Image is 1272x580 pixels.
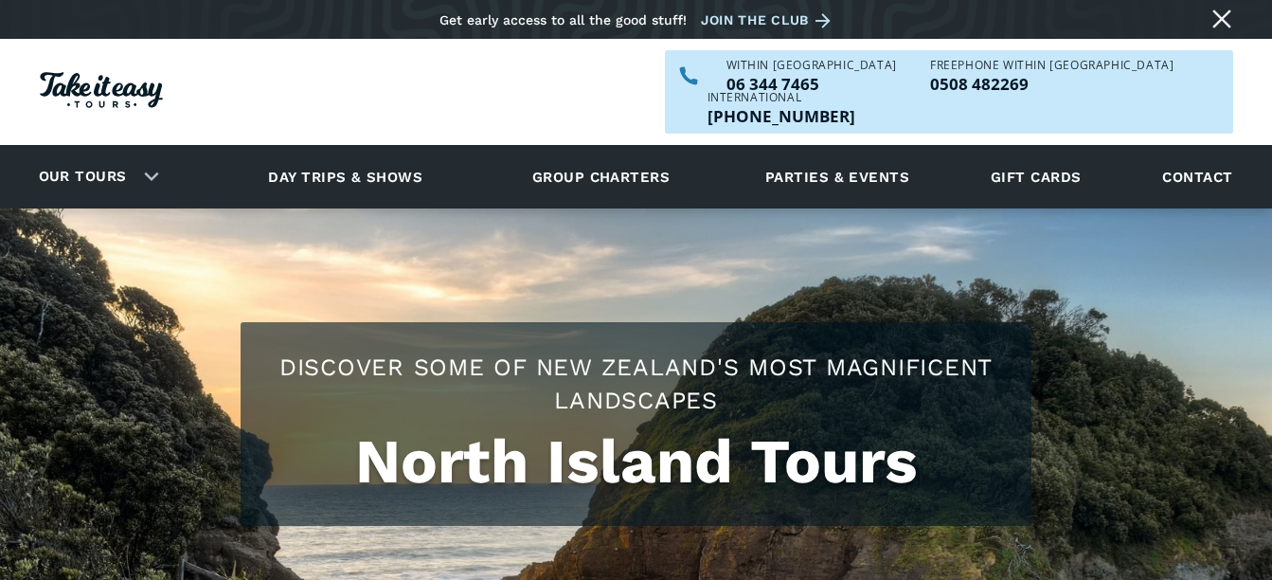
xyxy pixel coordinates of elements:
[40,72,163,108] img: Take it easy Tours logo
[930,60,1173,71] div: Freephone WITHIN [GEOGRAPHIC_DATA]
[726,76,897,92] p: 06 344 7465
[439,12,687,27] div: Get early access to all the good stuff!
[708,108,855,124] p: [PHONE_NUMBER]
[726,60,897,71] div: WITHIN [GEOGRAPHIC_DATA]
[25,154,141,199] a: Our tours
[16,151,174,203] div: Our tours
[260,426,1012,498] h1: North Island Tours
[930,76,1173,92] p: 0508 482269
[1153,151,1242,203] a: Contact
[981,151,1091,203] a: Gift cards
[244,151,446,203] a: Day trips & shows
[708,92,855,103] div: International
[708,108,855,124] a: Call us outside of NZ on +6463447465
[930,76,1173,92] a: Call us freephone within NZ on 0508482269
[756,151,919,203] a: Parties & events
[726,76,897,92] a: Call us within NZ on 063447465
[260,351,1012,417] h2: Discover some of New Zealand's most magnificent landscapes
[509,151,693,203] a: Group charters
[40,63,163,122] a: Homepage
[1207,4,1237,34] a: Close message
[701,9,837,32] a: Join the club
